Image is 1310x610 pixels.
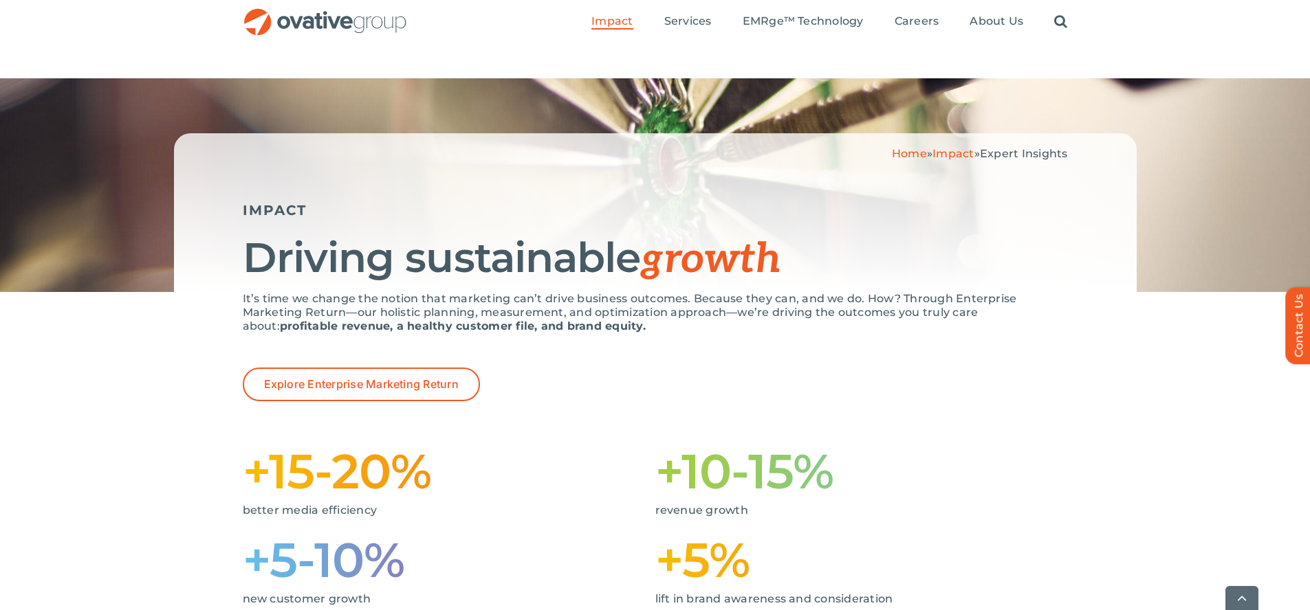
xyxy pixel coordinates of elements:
[655,592,1047,606] p: lift in brand awareness and consideration
[895,14,939,28] span: Careers
[892,147,1068,160] span: » »
[243,7,408,20] a: OG_Full_horizontal_RGB
[655,449,1068,493] h1: +10-15%
[932,147,974,160] a: Impact
[1054,14,1067,30] a: Search
[591,14,633,30] a: Impact
[243,449,655,493] h1: +15-20%
[743,14,864,28] span: EMRge™ Technology
[243,504,635,517] p: better media efficiency
[243,236,1068,282] h1: Driving sustainable
[892,147,927,160] a: Home
[664,14,712,30] a: Services
[243,368,480,401] a: Explore Enterprise Marketing Return
[591,14,633,28] span: Impact
[980,147,1068,160] span: Expert Insights
[243,592,635,606] p: new customer growth
[655,538,1068,582] h1: +5%
[243,538,655,582] h1: +5-10%
[280,319,646,332] strong: profitable revenue, a healthy customer file, and brand equity.
[664,14,712,28] span: Services
[655,504,1047,517] p: revenue growth
[743,14,864,30] a: EMRge™ Technology
[243,202,1068,218] h5: IMPACT
[895,14,939,30] a: Careers
[640,235,780,284] span: growth
[970,14,1023,28] span: About Us
[264,378,459,391] span: Explore Enterprise Marketing Return
[243,292,1068,333] p: It’s time we change the notion that marketing can’t drive business outcomes. Because they can, an...
[970,14,1023,30] a: About Us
